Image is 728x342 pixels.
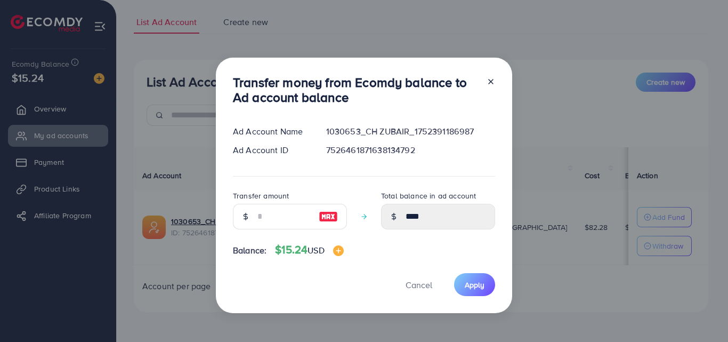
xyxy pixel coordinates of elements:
[333,245,344,256] img: image
[392,273,446,296] button: Cancel
[381,190,476,201] label: Total balance in ad account
[454,273,495,296] button: Apply
[224,125,318,138] div: Ad Account Name
[308,244,324,256] span: USD
[233,75,478,106] h3: Transfer money from Ecomdy balance to Ad account balance
[224,144,318,156] div: Ad Account ID
[406,279,432,291] span: Cancel
[318,144,504,156] div: 7526461871638134792
[319,210,338,223] img: image
[233,190,289,201] label: Transfer amount
[233,244,266,257] span: Balance:
[275,243,343,257] h4: $15.24
[465,280,484,290] span: Apply
[318,125,504,138] div: 1030653_CH ZUBAIR_1752391186987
